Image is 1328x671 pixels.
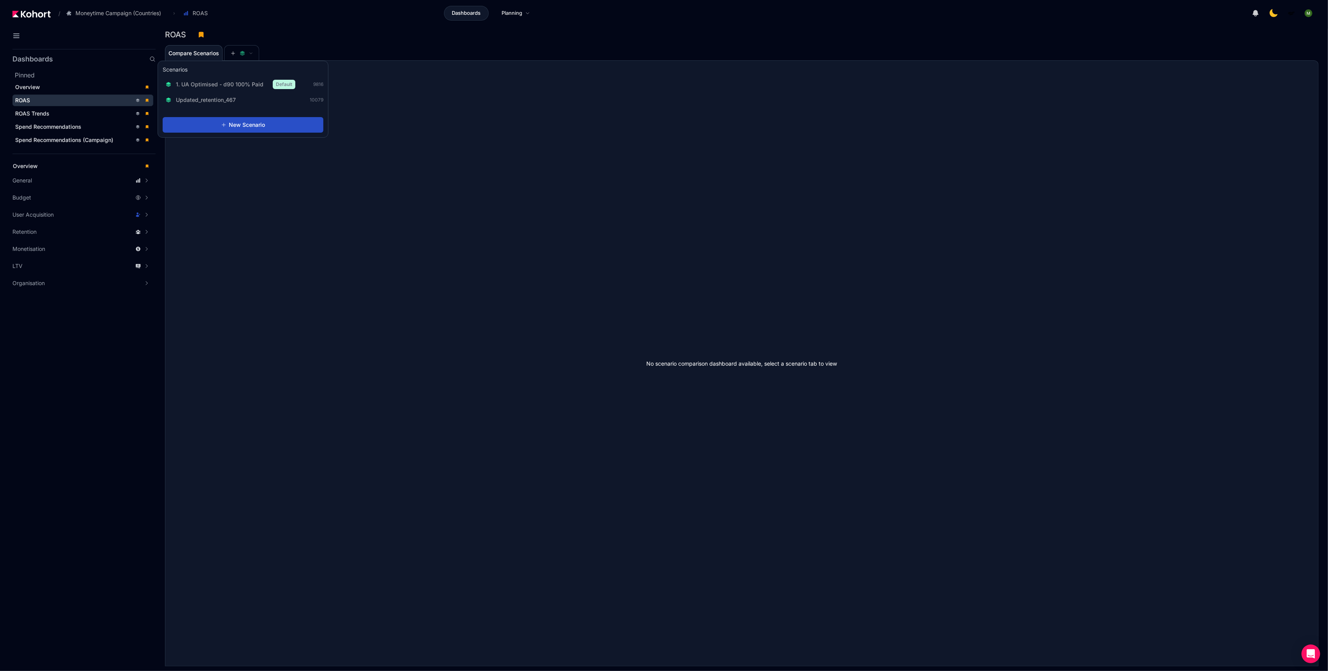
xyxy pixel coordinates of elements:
span: / [52,9,60,18]
button: 1. UA Optimised - d90 100% PaidDefault [163,77,298,91]
button: Moneytime Campaign (Countries) [62,7,169,20]
h3: Scenarios [163,66,188,75]
span: Budget [12,194,31,201]
a: ROAS [12,95,153,106]
span: General [12,177,32,184]
a: Dashboards [444,6,489,21]
a: Overview [10,160,153,172]
h2: Pinned [15,70,156,80]
img: logo_MoneyTimeLogo_1_20250619094856634230.png [1288,9,1295,17]
span: New Scenario [229,121,265,129]
span: ROAS [15,97,30,103]
a: Overview [12,81,153,93]
button: New Scenario [163,117,323,133]
span: 9816 [313,81,323,88]
h2: Dashboards [12,56,53,63]
span: Dashboards [452,9,481,17]
a: Spend Recommendations [12,121,153,133]
div: Open Intercom Messenger [1302,645,1320,663]
span: ROAS Trends [15,110,49,117]
span: Overview [15,84,40,90]
span: Spend Recommendations [15,123,81,130]
a: ROAS Trends [12,108,153,119]
span: Overview [13,163,38,169]
span: User Acquisition [12,211,54,219]
span: Planning [502,9,522,17]
span: › [172,10,177,16]
span: Updated_retention_467 [176,96,236,104]
h3: ROAS [165,31,191,39]
span: Compare Scenarios [168,51,219,56]
div: No scenario comparison dashboard available, select a scenario tab to view [165,61,1318,666]
a: Planning [493,6,538,21]
button: Updated_retention_467 [163,94,244,106]
span: ROAS [193,9,208,17]
button: ROAS [179,7,216,20]
span: LTV [12,262,23,270]
span: Spend Recommendations (Campaign) [15,137,113,143]
span: Organisation [12,279,45,287]
span: Monetisation [12,245,45,253]
img: Kohort logo [12,11,51,18]
span: Moneytime Campaign (Countries) [75,9,161,17]
a: Spend Recommendations (Campaign) [12,134,153,146]
span: Default [273,80,295,89]
span: Retention [12,228,37,236]
span: 1. UA Optimised - d90 100% Paid [176,81,263,88]
span: 10079 [310,97,323,103]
